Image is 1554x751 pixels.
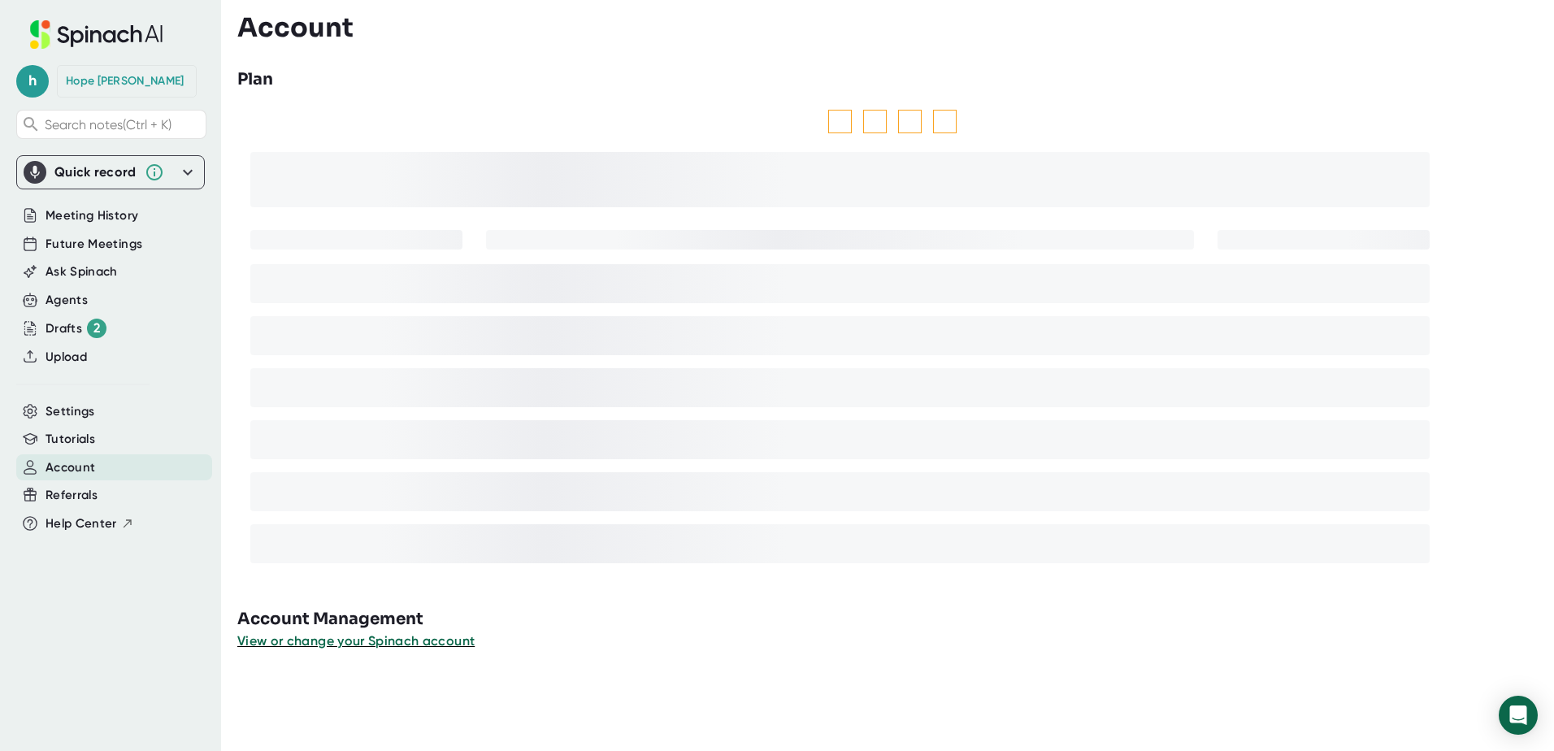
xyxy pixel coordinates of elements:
div: Quick record [24,156,198,189]
button: Upload [46,348,87,367]
h3: Plan [237,67,273,92]
div: Quick record [54,164,137,180]
button: Account [46,458,95,477]
button: Future Meetings [46,235,142,254]
button: Agents [46,291,88,310]
button: Referrals [46,486,98,505]
button: Tutorials [46,430,95,449]
span: h [16,65,49,98]
div: Hope Helton [66,74,184,89]
span: Search notes (Ctrl + K) [45,117,171,132]
button: Ask Spinach [46,263,118,281]
button: Help Center [46,514,134,533]
div: 2 [87,319,106,338]
span: Help Center [46,514,117,533]
div: Open Intercom Messenger [1499,696,1538,735]
button: Settings [46,402,95,421]
div: Drafts [46,319,106,338]
span: View or change your Spinach account [237,633,475,649]
button: View or change your Spinach account [237,632,475,651]
h3: Account Management [237,607,1554,632]
button: Meeting History [46,206,138,225]
button: Drafts 2 [46,319,106,338]
h3: Account [237,12,354,43]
